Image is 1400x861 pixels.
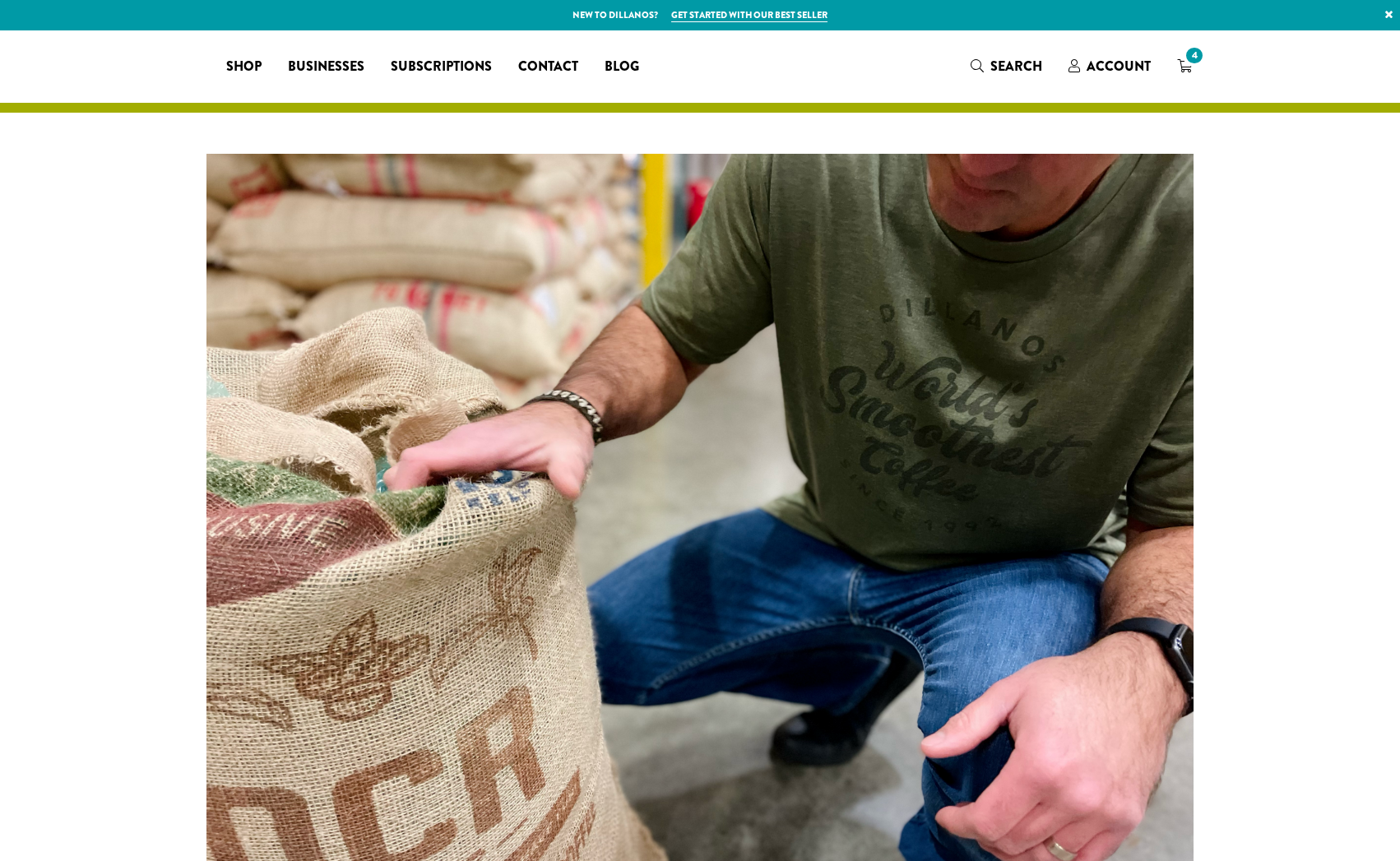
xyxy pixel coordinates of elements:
span: Search [990,57,1042,76]
a: Get started with our best seller [671,8,827,22]
span: Businesses [288,57,364,77]
span: Blog [605,57,639,77]
span: Shop [226,57,262,77]
span: Subscriptions [391,57,492,77]
span: Account [1087,57,1151,76]
span: Contact [518,57,578,77]
a: Search [957,53,1055,80]
a: Shop [213,53,275,80]
span: 4 [1183,44,1205,67]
